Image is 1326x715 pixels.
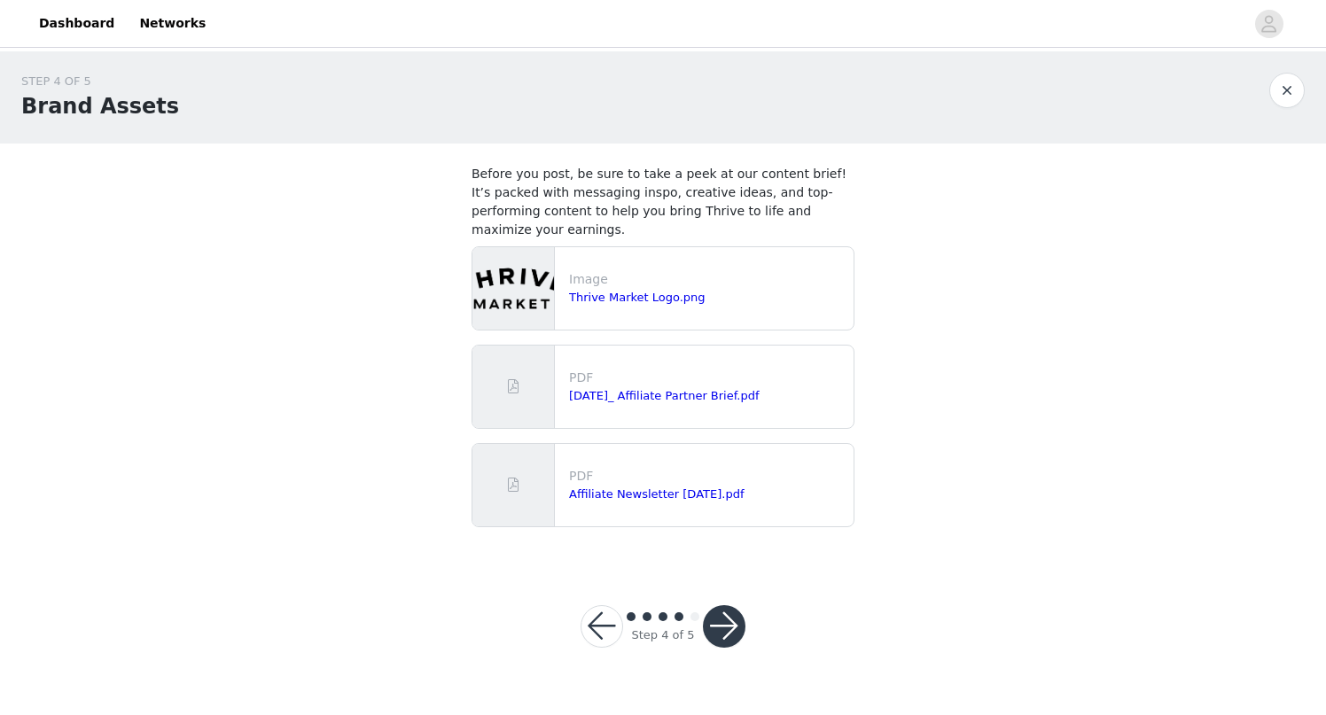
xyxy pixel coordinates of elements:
h4: Before you post, be sure to take a peek at our content brief! It’s packed with messaging inspo, c... [472,165,854,239]
p: PDF [569,369,846,387]
div: avatar [1260,10,1277,38]
a: Dashboard [28,4,125,43]
div: STEP 4 OF 5 [21,73,179,90]
a: [DATE]_ Affiliate Partner Brief.pdf [569,389,760,402]
a: Affiliate Newsletter [DATE].pdf [569,487,744,501]
p: PDF [569,467,846,486]
a: Thrive Market Logo.png [569,291,706,304]
p: Image [569,270,846,289]
img: file [472,247,554,330]
h1: Brand Assets [21,90,179,122]
div: Step 4 of 5 [631,626,694,644]
a: Networks [129,4,216,43]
